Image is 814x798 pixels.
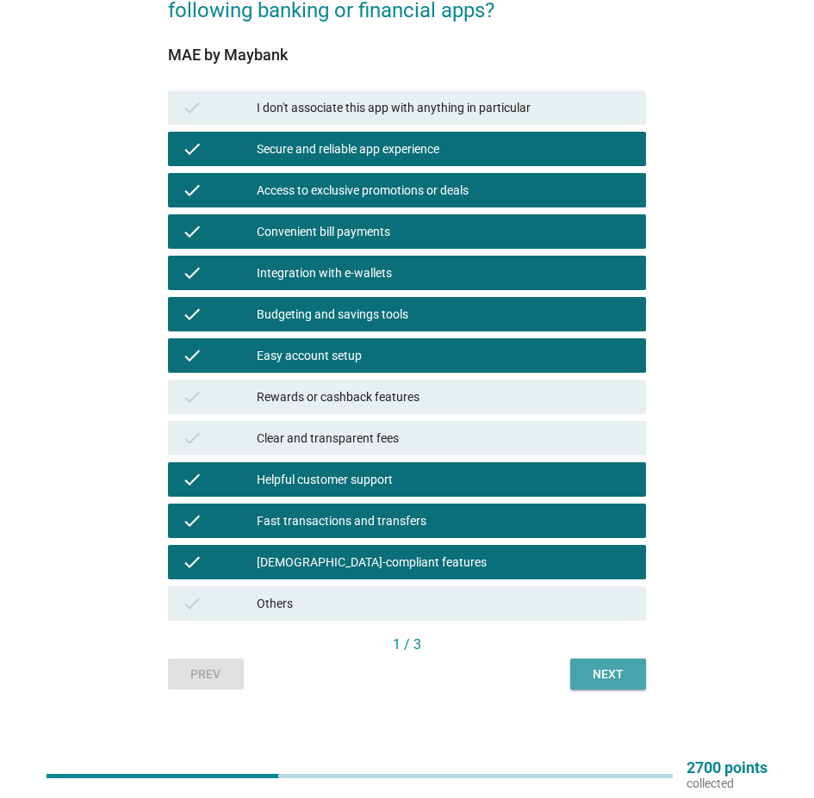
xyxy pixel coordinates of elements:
[570,659,646,690] button: Next
[257,97,632,118] div: I don't associate this app with anything in particular
[182,387,202,407] i: check
[257,345,632,366] div: Easy account setup
[182,428,202,448] i: check
[182,510,202,531] i: check
[257,593,632,614] div: Others
[257,180,632,201] div: Access to exclusive promotions or deals
[257,304,632,325] div: Budgeting and savings tools
[257,428,632,448] div: Clear and transparent fees
[182,221,202,242] i: check
[584,665,632,684] div: Next
[182,345,202,366] i: check
[182,469,202,490] i: check
[257,221,632,242] div: Convenient bill payments
[257,552,632,572] div: [DEMOGRAPHIC_DATA]-compliant features
[257,387,632,407] div: Rewards or cashback features
[182,552,202,572] i: check
[182,97,202,118] i: check
[182,139,202,159] i: check
[257,469,632,490] div: Helpful customer support
[182,263,202,283] i: check
[168,43,646,66] div: MAE by Maybank
[182,180,202,201] i: check
[257,139,632,159] div: Secure and reliable app experience
[257,510,632,531] div: Fast transactions and transfers
[168,634,646,655] div: 1 / 3
[182,593,202,614] i: check
[687,760,767,776] p: 2700 points
[182,304,202,325] i: check
[687,776,767,791] p: collected
[257,263,632,283] div: Integration with e-wallets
